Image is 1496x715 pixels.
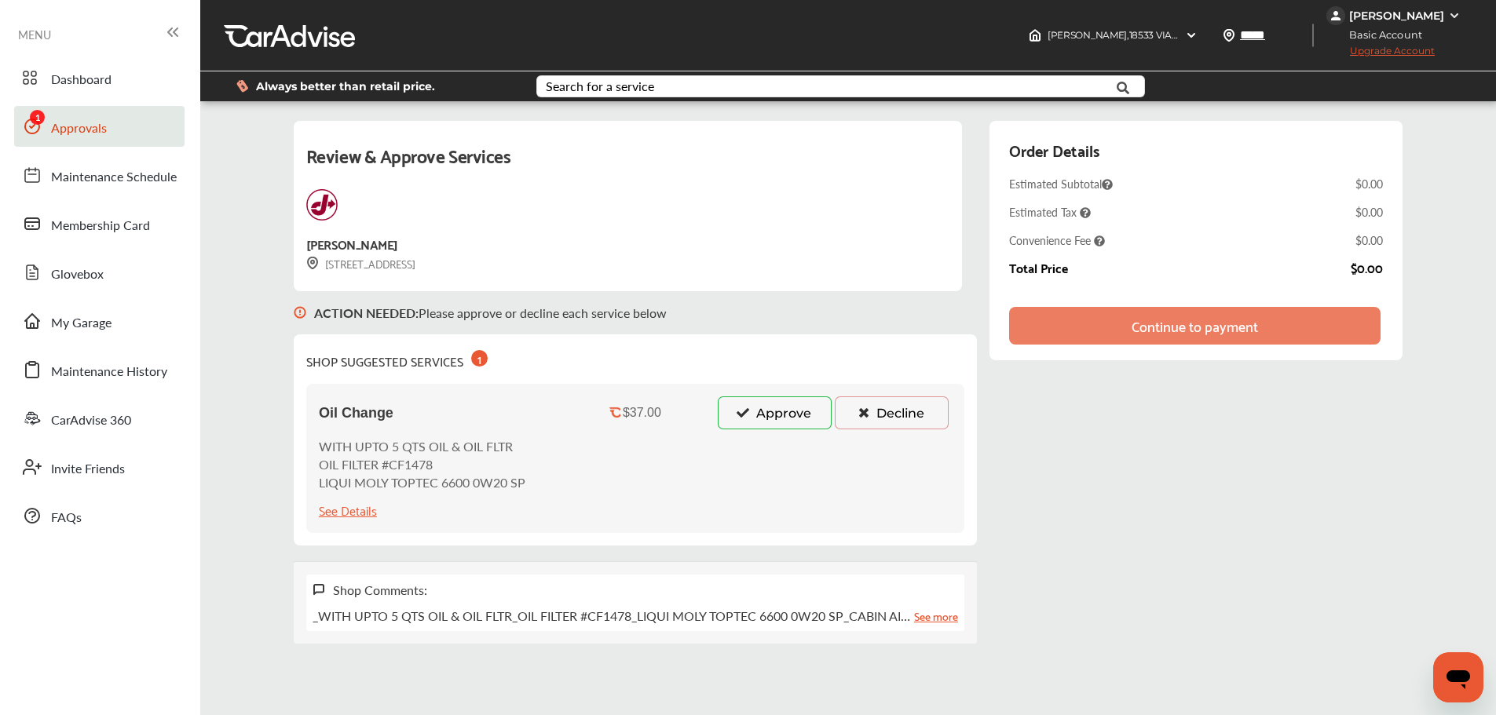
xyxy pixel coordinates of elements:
[51,264,104,285] span: Glovebox
[623,406,661,420] div: $37.00
[306,233,398,254] div: [PERSON_NAME]
[319,473,525,491] p: LIQUI MOLY TOPTEC 6600 0W20 SP
[471,350,488,367] div: 1
[1009,137,1099,163] div: Order Details
[51,508,82,528] span: FAQs
[51,410,131,431] span: CarAdvise 360
[51,216,150,236] span: Membership Card
[14,155,185,195] a: Maintenance Schedule
[306,257,319,270] img: svg+xml;base64,PHN2ZyB3aWR0aD0iMTYiIGhlaWdodD0iMTciIHZpZXdCb3g9IjAgMCAxNiAxNyIgZmlsbD0ibm9uZSIgeG...
[1009,232,1105,248] span: Convenience Fee
[14,349,185,390] a: Maintenance History
[1351,261,1383,275] div: $0.00
[1009,204,1091,220] span: Estimated Tax
[1029,29,1041,42] img: header-home-logo.8d720a4f.svg
[306,254,415,272] div: [STREET_ADDRESS]
[835,396,949,429] button: Decline
[1328,27,1434,43] span: Basic Account
[51,362,167,382] span: Maintenance History
[14,398,185,439] a: CarAdvise 360
[14,252,185,293] a: Glovebox
[1326,6,1345,25] img: jVpblrzwTbfkPYzPPzSLxeg0AAAAASUVORK5CYII=
[14,301,185,341] a: My Garage
[319,499,377,520] div: See Details
[51,70,112,90] span: Dashboard
[1009,176,1113,192] span: Estimated Subtotal
[14,203,185,244] a: Membership Card
[319,455,525,473] p: OIL FILTER #CF1478
[1048,29,1348,41] span: [PERSON_NAME] , 18533 VIA PRINCESSA Canyon Country , CA 91387
[333,581,427,599] div: Shop Comments:
[1326,45,1435,64] span: Upgrade Account
[1433,652,1483,702] iframe: Button to launch messaging window
[546,80,654,93] div: Search for a service
[51,459,125,480] span: Invite Friends
[236,79,248,93] img: dollor_label_vector.a70140d1.svg
[306,189,338,221] img: logo-jiffylube.png
[51,167,177,188] span: Maintenance Schedule
[306,140,949,189] div: Review & Approve Services
[1185,29,1198,42] img: header-down-arrow.9dd2ce7d.svg
[914,607,958,625] a: See more
[1223,29,1235,42] img: location_vector.a44bc228.svg
[319,405,393,421] span: Oil Change
[314,304,419,322] b: ACTION NEEDED :
[256,81,435,92] span: Always better than retail price.
[1349,9,1444,23] div: [PERSON_NAME]
[1355,176,1383,192] div: $0.00
[14,495,185,536] a: FAQs
[313,583,325,596] img: svg+xml;base64,PHN2ZyB3aWR0aD0iMTYiIGhlaWdodD0iMTciIHZpZXdCb3g9IjAgMCAxNiAxNyIgZmlsbD0ibm9uZSIgeG...
[313,607,958,625] p: _WITH UPTO 5 QTS OIL & OIL FLTR_OIL FILTER #CF1478_LIQUI MOLY TOPTEC 6600 0W20 SP_CABIN AI…
[1132,318,1258,334] div: Continue to payment
[1355,232,1383,248] div: $0.00
[51,313,112,334] span: My Garage
[18,28,51,41] span: MENU
[306,347,488,371] div: SHOP SUGGESTED SERVICES
[314,304,667,322] p: Please approve or decline each service below
[718,396,832,429] button: Approve
[319,437,525,455] p: WITH UPTO 5 QTS OIL & OIL FLTR
[14,447,185,487] a: Invite Friends
[14,106,185,147] a: Approvals
[1355,204,1383,220] div: $0.00
[51,119,107,139] span: Approvals
[294,291,306,334] img: svg+xml;base64,PHN2ZyB3aWR0aD0iMTYiIGhlaWdodD0iMTciIHZpZXdCb3g9IjAgMCAxNiAxNyIgZmlsbD0ibm9uZSIgeG...
[1448,9,1461,22] img: WGsFRI8htEPBVLJbROoPRyZpYNWhNONpIPPETTm6eUC0GeLEiAAAAAElFTkSuQmCC
[1312,24,1314,47] img: header-divider.bc55588e.svg
[1009,261,1068,275] div: Total Price
[14,57,185,98] a: Dashboard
